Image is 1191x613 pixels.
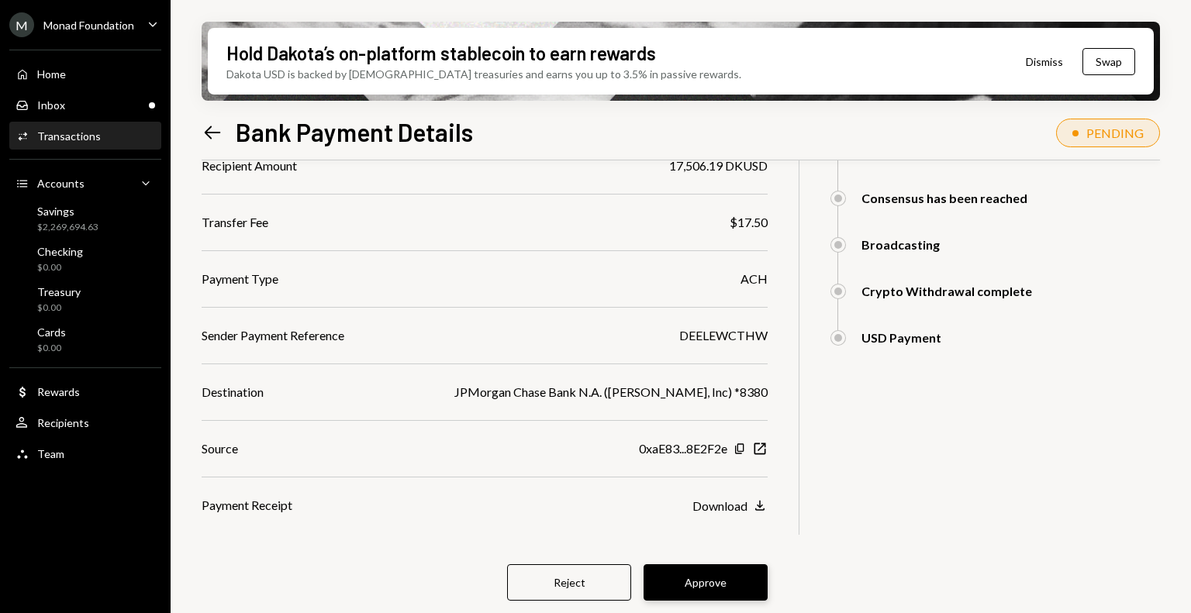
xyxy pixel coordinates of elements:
h1: Bank Payment Details [236,116,473,147]
div: $2,269,694.63 [37,221,98,234]
div: 0xaE83...8E2F2e [639,439,727,458]
a: Team [9,439,161,467]
div: Treasury [37,285,81,298]
div: Team [37,447,64,460]
div: Recipients [37,416,89,429]
div: Source [202,439,238,458]
div: $0.00 [37,301,81,315]
a: Savings$2,269,694.63 [9,200,161,237]
a: Rewards [9,377,161,405]
div: Sender Payment Reference [202,326,344,345]
a: Accounts [9,169,161,197]
button: Swap [1082,48,1135,75]
div: $0.00 [37,342,66,355]
div: Crypto Withdrawal complete [861,284,1032,298]
a: Home [9,60,161,88]
div: Download [692,498,747,513]
div: $17.50 [730,213,768,232]
a: Recipients [9,408,161,436]
div: Destination [202,383,264,401]
div: Hold Dakota’s on-platform stablecoin to earn rewards [226,40,656,66]
button: Approve [644,564,768,601]
div: Cards [37,325,66,339]
div: DEELEWCTHW [679,326,768,345]
div: ACH [740,270,768,288]
div: Dakota USD is backed by [DEMOGRAPHIC_DATA] treasuries and earns you up to 3.5% in passive rewards. [226,66,741,82]
button: Reject [507,564,631,601]
div: Broadcasting [861,237,940,252]
div: Checking [37,245,83,258]
div: Savings [37,205,98,218]
a: Treasury$0.00 [9,281,161,318]
div: JPMorgan Chase Bank N.A. ([PERSON_NAME], Inc) *8380 [454,383,768,401]
div: Rewards [37,385,80,398]
div: 17,506.19 DKUSD [669,157,768,175]
div: Inbox [37,98,65,112]
button: Dismiss [1006,43,1082,80]
div: Payment Type [202,270,278,288]
a: Inbox [9,91,161,119]
div: USD Payment [861,330,941,345]
a: Transactions [9,122,161,150]
div: Accounts [37,177,85,190]
div: Transactions [37,129,101,143]
a: Checking$0.00 [9,240,161,277]
div: PENDING [1086,126,1144,140]
div: $0.00 [37,261,83,274]
div: Recipient Amount [202,157,297,175]
div: Home [37,67,66,81]
div: Payment Receipt [202,496,292,515]
div: Monad Foundation [43,19,134,32]
button: Download [692,498,768,515]
a: Cards$0.00 [9,321,161,358]
div: Transfer Fee [202,213,268,232]
div: M [9,12,34,37]
div: Consensus has been reached [861,191,1027,205]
